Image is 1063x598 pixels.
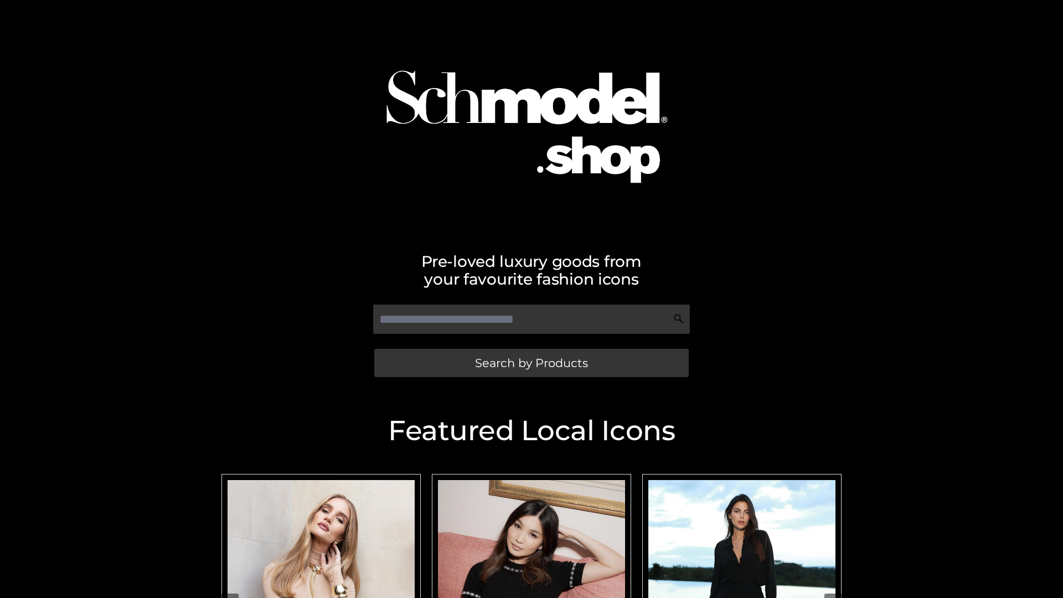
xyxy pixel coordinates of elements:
a: Search by Products [374,349,689,377]
h2: Pre-loved luxury goods from your favourite fashion icons [216,252,847,288]
h2: Featured Local Icons​ [216,417,847,445]
img: Search Icon [673,313,684,324]
span: Search by Products [475,357,588,369]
